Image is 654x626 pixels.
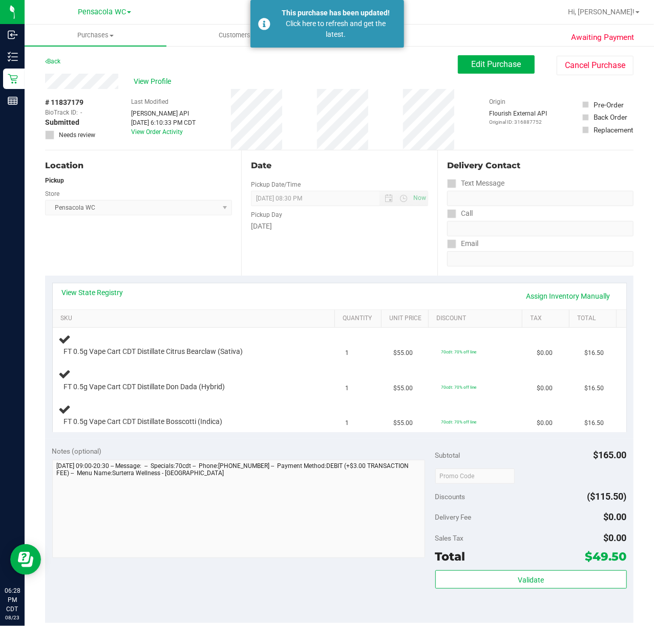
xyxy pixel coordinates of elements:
span: Needs review [59,130,95,140]
div: Replacement [594,125,633,135]
input: Format: (999) 999-9999 [447,191,634,206]
span: # 11837179 [45,97,83,108]
a: Back [45,58,60,65]
span: 70cdt: 70% off line [441,419,476,424]
div: This purchase has been updated! [276,8,396,18]
div: Date [251,160,428,172]
span: Total [435,549,466,564]
span: Pensacola WC [78,8,126,16]
div: Back Order [594,112,627,122]
span: Edit Purchase [472,59,521,69]
button: Edit Purchase [458,55,535,74]
span: 70cdt: 70% off line [441,349,476,354]
label: Email [447,236,478,251]
span: 70cdt: 70% off line [441,385,476,390]
iframe: Resource center [10,544,41,575]
span: Validate [518,576,544,584]
span: Discounts [435,487,466,506]
a: Discount [436,315,518,323]
span: $16.50 [584,348,604,358]
div: Location [45,160,232,172]
span: Subtotal [435,451,460,459]
inline-svg: Inbound [8,30,18,40]
inline-svg: Reports [8,96,18,106]
span: $49.50 [585,549,627,564]
strong: Pickup [45,177,64,184]
a: Customers [166,25,308,46]
label: Origin [490,97,506,106]
p: 08/23 [5,614,20,621]
div: Delivery Contact [447,160,634,172]
span: FT 0.5g Vape Cart CDT Distillate Citrus Bearclaw (Sativa) [64,347,243,356]
p: Original ID: 316887752 [490,118,547,126]
span: Customers [167,31,308,40]
label: Pickup Date/Time [251,180,301,189]
div: Pre-Order [594,100,624,110]
a: Unit Price [390,315,425,323]
a: Purchases [25,25,166,46]
span: $0.00 [537,348,553,358]
label: Last Modified [131,97,168,106]
input: Promo Code [435,468,515,484]
label: Store [45,189,59,198]
span: View Profile [134,76,175,87]
span: Delivery Fee [435,513,472,521]
span: $55.00 [393,348,413,358]
input: Format: (999) 999-9999 [447,221,634,236]
a: View State Registry [62,287,123,298]
span: 1 [346,348,349,358]
div: [PERSON_NAME] API [131,109,196,118]
label: Pickup Day [251,210,282,219]
a: View Order Activity [131,128,183,136]
span: 1 [346,418,349,428]
span: $16.50 [584,418,604,428]
inline-svg: Retail [8,74,18,84]
button: Validate [435,570,627,589]
p: 06:28 PM CDT [5,586,20,614]
span: $165.00 [594,450,627,460]
span: 1 [346,384,349,393]
a: SKU [60,315,330,323]
div: Click here to refresh and get the latest. [276,18,396,40]
label: Call [447,206,473,221]
a: Quantity [343,315,377,323]
span: Notes (optional) [52,447,102,455]
span: Purchases [25,31,166,40]
span: FT 0.5g Vape Cart CDT Distillate Don Dada (Hybrid) [64,382,225,392]
span: ($115.50) [587,491,627,502]
span: FT 0.5g Vape Cart CDT Distillate Bosscotti (Indica) [64,417,223,427]
div: [DATE] 6:10:33 PM CDT [131,118,196,127]
label: Text Message [447,176,504,191]
span: BioTrack ID: [45,108,78,117]
span: $55.00 [393,418,413,428]
span: Awaiting Payment [572,32,635,43]
span: $0.00 [537,418,553,428]
div: [DATE] [251,221,428,232]
span: $0.00 [604,511,627,522]
button: Cancel Purchase [557,56,634,75]
a: Assign Inventory Manually [520,287,617,305]
span: Sales Tax [435,534,464,542]
span: - [80,108,82,117]
span: $0.00 [537,384,553,393]
span: $0.00 [604,532,627,543]
span: $55.00 [393,384,413,393]
span: Hi, [PERSON_NAME]! [568,8,635,16]
inline-svg: Inventory [8,52,18,62]
div: Flourish External API [490,109,547,126]
a: Total [577,315,612,323]
span: Submitted [45,117,79,128]
a: Tax [531,315,565,323]
span: $16.50 [584,384,604,393]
